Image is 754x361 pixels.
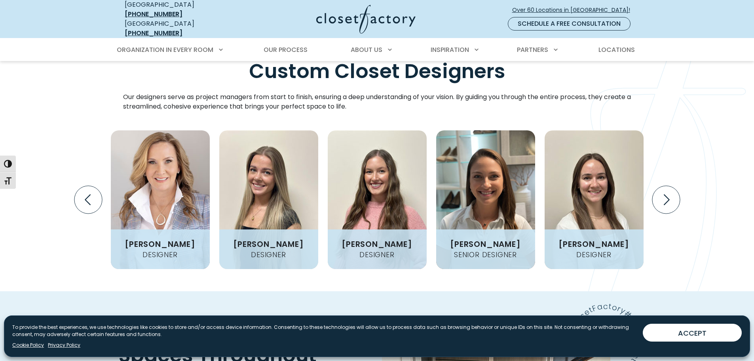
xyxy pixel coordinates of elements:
h4: Designer [356,251,397,258]
h3: [PERSON_NAME] [447,240,524,248]
a: [PHONE_NUMBER] [125,10,182,19]
a: [PHONE_NUMBER] [125,29,182,38]
img: Carly-Robertson headshot [328,130,427,269]
h3: [PERSON_NAME] [338,240,415,248]
button: Next slide [649,183,683,217]
button: ACCEPT [643,324,742,342]
a: Privacy Policy [48,342,80,349]
p: To provide the best experiences, we use technologies like cookies to store and/or access device i... [12,324,636,338]
h4: Designer [139,251,180,258]
span: Organization in Every Room [117,45,213,54]
img: Closet Factory Logo [316,5,416,34]
span: Inspiration [431,45,469,54]
a: Schedule a Free Consultation [508,17,631,31]
nav: Primary Menu [111,39,643,61]
span: Locations [598,45,635,54]
h3: [PERSON_NAME] [230,240,307,248]
h3: [PERSON_NAME] [122,240,198,248]
img: Brittany-Gallagher headshot [436,130,535,269]
span: Partners [517,45,548,54]
h3: [PERSON_NAME] [555,240,632,248]
button: Previous slide [71,183,105,217]
a: Cookie Policy [12,342,44,349]
span: Over 60 Locations in [GEOGRAPHIC_DATA]! [512,6,636,14]
span: Custom Closet Designers [249,57,505,85]
img: Jaime-Sweeney headshot [545,130,644,269]
span: About Us [351,45,382,54]
span: Our Process [264,45,308,54]
a: Over 60 Locations in [GEOGRAPHIC_DATA]! [512,3,637,17]
img: Ashleigh-Dettelbach headshot [219,130,318,269]
h4: Designer [248,251,289,258]
h4: Senior Designer [451,251,520,258]
div: [GEOGRAPHIC_DATA] [125,19,239,38]
img: Tammy-Zagaro headshot [111,130,210,269]
span: Meaningful [213,308,355,350]
h4: Designer [573,251,614,258]
p: Our designers serve as project managers from start to finish, ensuring a deep understanding of yo... [123,92,631,111]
